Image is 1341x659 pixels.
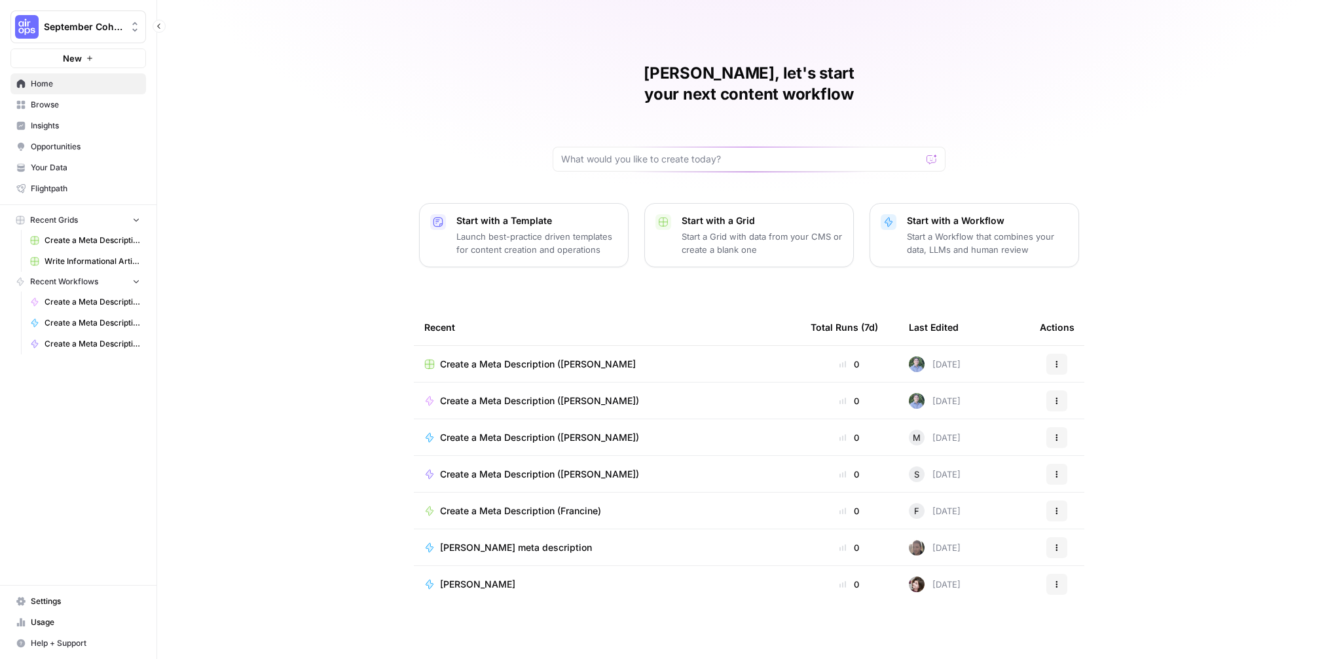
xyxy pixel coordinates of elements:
img: 3cl0vro6387jz9rkvtzye98i878t [909,540,925,555]
span: Write Informational Article [45,255,140,267]
a: [PERSON_NAME] meta description [424,541,790,554]
a: Create a Meta Description ([PERSON_NAME]) [424,394,790,407]
button: New [10,48,146,68]
span: Create a Meta Description ([PERSON_NAME]) [440,394,639,407]
div: [DATE] [909,503,961,519]
div: 0 [811,468,888,481]
span: Create a Meta Description ([PERSON_NAME]) [45,296,140,308]
a: Create a Meta Description ([PERSON_NAME]) [24,333,146,354]
img: f99d8lwoqhc1ne2bwf7b49ov7y8s [909,393,925,409]
a: Opportunities [10,136,146,157]
a: Insights [10,115,146,136]
span: Create a Meta Description (Francine) [440,504,601,518]
div: 0 [811,578,888,591]
a: Create a Meta Description ([PERSON_NAME] [424,358,790,371]
span: S [914,468,919,481]
div: 0 [811,358,888,371]
a: [PERSON_NAME] [424,578,790,591]
a: Settings [10,591,146,612]
span: [PERSON_NAME] [440,578,515,591]
div: 0 [811,541,888,554]
span: Settings [31,595,140,607]
a: Create a Meta Description ([PERSON_NAME]) [424,431,790,444]
a: Write Informational Article [24,251,146,272]
button: Start with a WorkflowStart a Workflow that combines your data, LLMs and human review [870,203,1079,267]
span: Browse [31,99,140,111]
div: [DATE] [909,576,961,592]
div: [DATE] [909,393,961,409]
span: Create a Meta Description ([PERSON_NAME] [45,235,140,246]
button: Help + Support [10,633,146,654]
p: Launch best-practice driven templates for content creation and operations [456,230,617,256]
p: Start a Grid with data from your CMS or create a blank one [682,230,843,256]
div: Actions [1040,309,1075,345]
span: Create a Meta Description ([PERSON_NAME]) [440,468,639,481]
span: Recent Grids [30,214,78,226]
span: September Cohort [44,20,123,33]
span: [PERSON_NAME] meta description [440,541,592,554]
span: New [63,52,82,65]
span: M [913,431,921,444]
div: Total Runs (7d) [811,309,878,345]
span: Recent Workflows [30,276,98,288]
a: Create a Meta Description ([PERSON_NAME]) [24,312,146,333]
p: Start with a Template [456,214,617,227]
span: Home [31,78,140,90]
span: Insights [31,120,140,132]
div: [DATE] [909,430,961,445]
button: Start with a GridStart a Grid with data from your CMS or create a blank one [644,203,854,267]
p: Start with a Workflow [907,214,1068,227]
span: Your Data [31,162,140,174]
div: [DATE] [909,466,961,482]
button: Start with a TemplateLaunch best-practice driven templates for content creation and operations [419,203,629,267]
a: Create a Meta Description ([PERSON_NAME] [24,230,146,251]
span: Opportunities [31,141,140,153]
a: Create a Meta Description ([PERSON_NAME]) [24,292,146,312]
span: Create a Meta Description ([PERSON_NAME]) [45,317,140,329]
p: Start with a Grid [682,214,843,227]
a: Home [10,73,146,94]
p: Start a Workflow that combines your data, LLMs and human review [907,230,1068,256]
div: 0 [811,504,888,518]
span: Help + Support [31,637,140,649]
img: f99d8lwoqhc1ne2bwf7b49ov7y8s [909,356,925,372]
span: Create a Meta Description ([PERSON_NAME]) [45,338,140,350]
button: Recent Workflows [10,272,146,292]
span: Create a Meta Description ([PERSON_NAME]) [440,431,639,444]
div: 0 [811,431,888,444]
button: Recent Grids [10,210,146,230]
span: Create a Meta Description ([PERSON_NAME] [440,358,636,371]
div: Last Edited [909,309,959,345]
input: What would you like to create today? [561,153,921,166]
span: Usage [31,616,140,628]
img: poi50m8uhm61i6layqmzzqoghkpz [909,576,925,592]
span: Flightpath [31,183,140,195]
a: Your Data [10,157,146,178]
div: 0 [811,394,888,407]
img: September Cohort Logo [15,15,39,39]
h1: [PERSON_NAME], let's start your next content workflow [553,63,946,105]
a: Create a Meta Description ([PERSON_NAME]) [424,468,790,481]
a: Create a Meta Description (Francine) [424,504,790,518]
div: Recent [424,309,790,345]
a: Usage [10,612,146,633]
a: Browse [10,94,146,115]
div: [DATE] [909,540,961,555]
a: Flightpath [10,178,146,199]
div: [DATE] [909,356,961,372]
span: F [914,504,919,518]
button: Workspace: September Cohort [10,10,146,43]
